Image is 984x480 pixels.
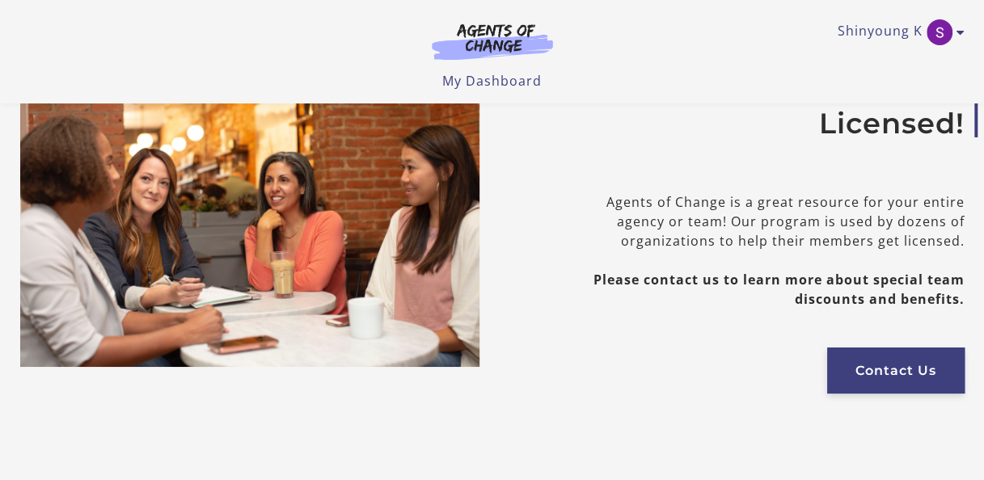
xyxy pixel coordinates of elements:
[827,347,965,394] a: Contact Us
[557,73,965,141] a: Let's Get Your Team Licensed!
[415,23,570,60] img: Agents of Change Logo
[442,72,542,90] a: My Dashboard
[593,271,965,308] b: Please contact us to learn more about special team discounts and benefits.
[557,192,965,309] div: Agents of Change is a great resource for your entire agency or team! Our program is used by dozen...
[838,19,957,45] a: Toggle menu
